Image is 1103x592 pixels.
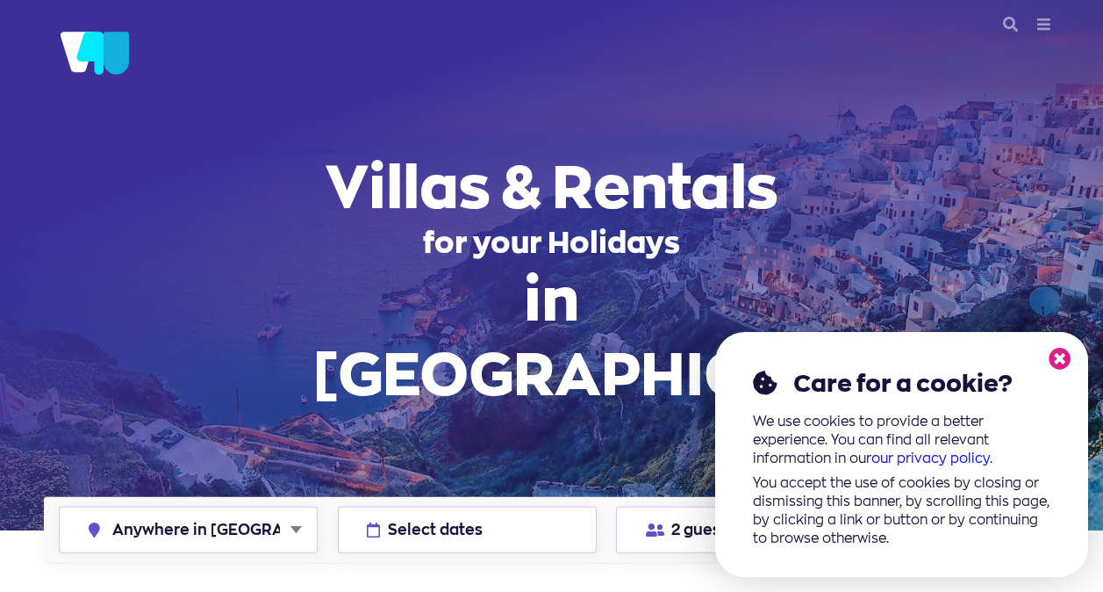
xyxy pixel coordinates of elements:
h2: Care for a cookie? [753,369,1051,398]
p: You accept the use of cookies by closing or dismissing this banner, by scrolling this page, by cl... [753,474,1051,548]
h1: for your Holidays [313,149,791,411]
span: 2 guests [671,523,734,538]
button: Select dates [338,507,597,553]
p: We use cookies to provide a better experience. You can find all relevant information in our . [753,413,1051,468]
span: Select dates [388,523,483,538]
a: our privacy policy [871,450,990,466]
button: 2 guests [616,507,875,553]
span: Villas & Rentals [313,149,791,224]
span: in [GEOGRAPHIC_DATA] [313,262,791,411]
